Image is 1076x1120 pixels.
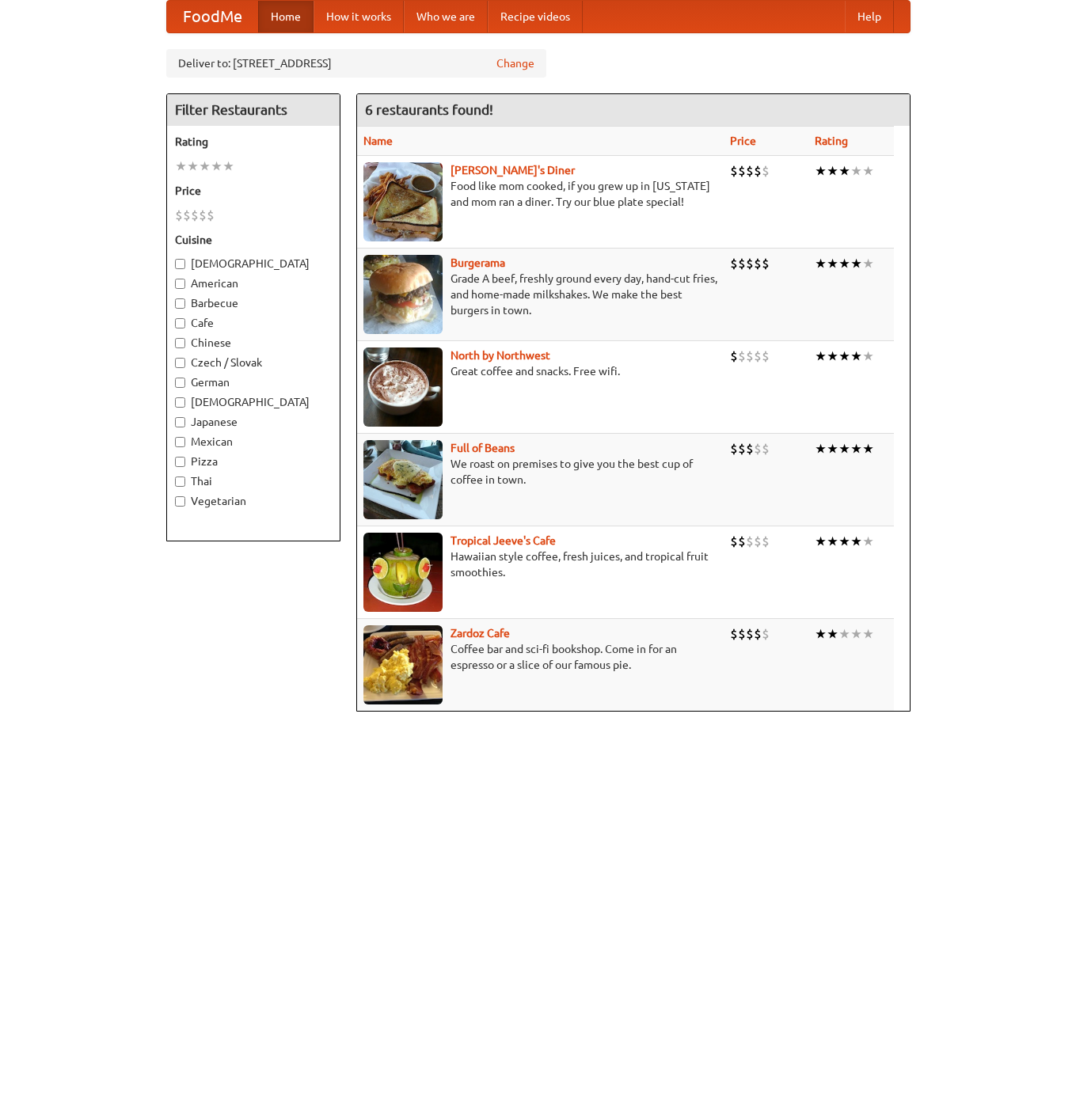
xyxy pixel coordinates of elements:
[746,255,754,272] li: $
[175,374,332,390] label: German
[175,378,185,388] input: German
[175,434,332,450] label: Mexican
[738,347,746,365] li: $
[451,256,505,269] a: Burgerama
[451,534,556,547] a: Tropical Jeeve's Cafe
[363,255,443,334] img: burgerama.jpg
[451,627,510,640] a: Zardoz Cafe
[488,1,583,32] a: Recipe videos
[175,158,187,175] li: ★
[199,207,207,224] li: $
[730,440,738,457] li: $
[730,255,738,272] li: $
[730,625,738,643] li: $
[363,641,717,673] p: Coffee bar and sci-fi bookshop. Come in for an espresso or a slice of our famous pie.
[762,347,770,365] li: $
[738,533,746,550] li: $
[730,135,756,147] a: Price
[862,162,874,180] li: ★
[175,394,332,410] label: [DEMOGRAPHIC_DATA]
[363,440,443,519] img: beans.jpg
[762,440,770,457] li: $
[175,493,332,509] label: Vegetarian
[815,135,848,147] a: Rating
[175,338,185,348] input: Chinese
[167,1,258,32] a: FoodMe
[175,298,185,309] input: Barbecue
[850,625,862,643] li: ★
[838,533,850,550] li: ★
[746,625,754,643] li: $
[762,162,770,180] li: $
[175,358,185,368] input: Czech / Slovak
[175,318,185,328] input: Cafe
[175,259,185,269] input: [DEMOGRAPHIC_DATA]
[838,625,850,643] li: ★
[746,440,754,457] li: $
[363,162,443,241] img: sallys.jpg
[827,440,838,457] li: ★
[754,533,762,550] li: $
[222,158,234,175] li: ★
[175,417,185,427] input: Japanese
[746,162,754,180] li: $
[850,162,862,180] li: ★
[862,625,874,643] li: ★
[850,255,862,272] li: ★
[845,1,894,32] a: Help
[175,207,183,224] li: $
[207,207,215,224] li: $
[862,347,874,365] li: ★
[363,347,443,427] img: north.jpg
[754,347,762,365] li: $
[815,162,827,180] li: ★
[451,442,515,454] a: Full of Beans
[183,207,191,224] li: $
[827,347,838,365] li: ★
[175,496,185,507] input: Vegetarian
[730,162,738,180] li: $
[730,347,738,365] li: $
[754,255,762,272] li: $
[827,625,838,643] li: ★
[175,335,332,351] label: Chinese
[175,232,332,248] h5: Cuisine
[191,207,199,224] li: $
[363,271,717,318] p: Grade A beef, freshly ground every day, hand-cut fries, and home-made milkshakes. We make the bes...
[363,456,717,488] p: We roast on premises to give you the best cup of coffee in town.
[762,625,770,643] li: $
[199,158,211,175] li: ★
[363,625,443,704] img: zardoz.jpg
[175,454,332,469] label: Pizza
[730,533,738,550] li: $
[738,255,746,272] li: $
[738,625,746,643] li: $
[746,347,754,365] li: $
[211,158,222,175] li: ★
[746,533,754,550] li: $
[175,295,332,311] label: Barbecue
[862,255,874,272] li: ★
[314,1,404,32] a: How it works
[838,440,850,457] li: ★
[815,533,827,550] li: ★
[827,255,838,272] li: ★
[363,363,717,379] p: Great coffee and snacks. Free wifi.
[175,414,332,430] label: Japanese
[862,440,874,457] li: ★
[175,437,185,447] input: Mexican
[363,549,717,580] p: Hawaiian style coffee, fresh juices, and tropical fruit smoothies.
[363,135,393,147] a: Name
[754,625,762,643] li: $
[827,162,838,180] li: ★
[496,55,534,71] a: Change
[815,440,827,457] li: ★
[175,279,185,289] input: American
[187,158,199,175] li: ★
[451,164,575,177] b: [PERSON_NAME]'s Diner
[850,440,862,457] li: ★
[175,256,332,271] label: [DEMOGRAPHIC_DATA]
[175,457,185,467] input: Pizza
